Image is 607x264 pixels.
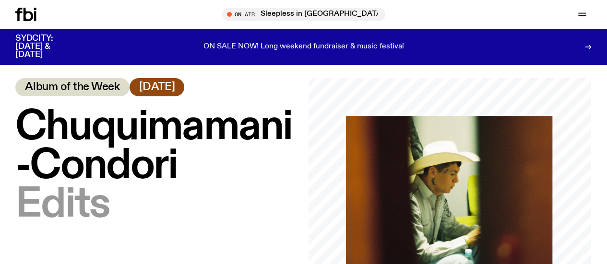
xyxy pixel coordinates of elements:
[15,183,110,226] span: Edits
[15,105,292,187] span: Chuquimamani-Condori
[139,82,175,92] span: [DATE]
[15,34,77,59] h3: SYDCITY: [DATE] & [DATE]
[203,43,404,51] p: ON SALE NOW! Long weekend fundraiser & music festival
[25,82,120,92] span: Album of the Week
[222,8,385,21] button: On AirSleepless in [GEOGRAPHIC_DATA]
